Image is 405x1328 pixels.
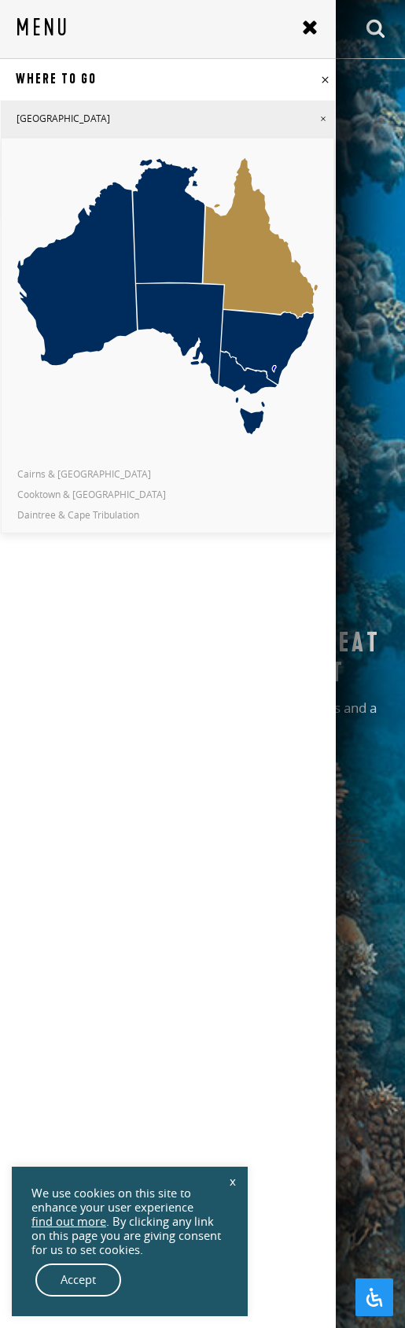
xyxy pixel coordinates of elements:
a: Accept [35,1263,121,1297]
button: Open Accessibility Panel [355,1278,393,1316]
span: Daintree & Cape Tribulation [17,509,139,522]
a: Cairns & [GEOGRAPHIC_DATA] [2,464,333,485]
a: x [222,1164,244,1198]
a: Daintree & Cape Tribulation [2,505,333,526]
span: [GEOGRAPHIC_DATA] [17,113,110,125]
div: We use cookies on this site to enhance your user experience . By clicking any link on this page y... [31,1186,228,1257]
a: find out more [31,1215,106,1229]
a: [GEOGRAPHIC_DATA] [1,101,334,138]
h3: Menu [16,16,69,39]
span: Cairns & [GEOGRAPHIC_DATA] [17,468,151,481]
span: Where To Go [16,71,97,88]
a: Cooktown & [GEOGRAPHIC_DATA] [2,485,333,505]
span: Cooktown & [GEOGRAPHIC_DATA] [17,489,166,501]
svg: Open Accessibility Panel [365,1288,384,1307]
